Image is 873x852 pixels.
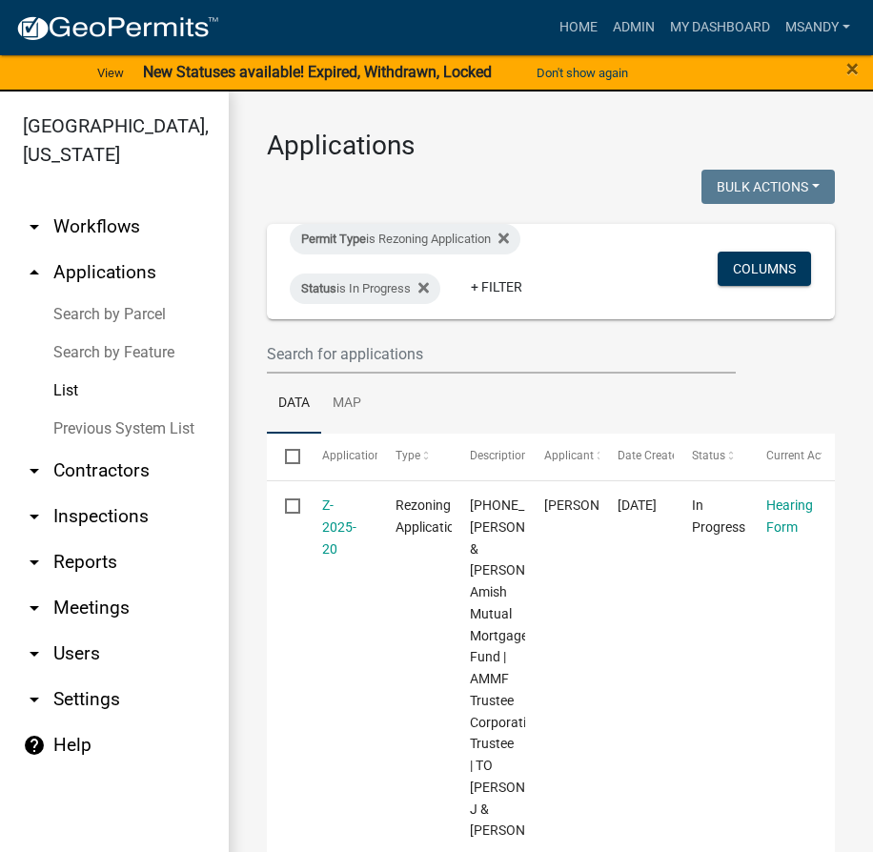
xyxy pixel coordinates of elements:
div: is Rezoning Application [290,224,520,254]
datatable-header-cell: Type [377,434,452,479]
input: Search for applications [267,335,736,374]
span: 023-045-002.I, Lamar & Vonda Mast, Amish Mutual Mortgage Fund | AMMF Trustee Corporation Trustee ... [470,497,593,838]
i: arrow_drop_down [23,459,46,482]
datatable-header-cell: Application Number [303,434,377,479]
a: msandy [778,10,858,46]
span: Permit Type [301,232,366,246]
a: Home [552,10,605,46]
strong: New Statuses available! Expired, Withdrawn, Locked [143,63,492,81]
button: Close [846,57,859,80]
span: In Progress [692,497,745,535]
a: My Dashboard [662,10,778,46]
datatable-header-cell: Description [452,434,526,479]
i: arrow_drop_down [23,642,46,665]
a: Admin [605,10,662,46]
datatable-header-cell: Applicant [525,434,599,479]
span: Type [396,449,420,462]
span: Application Number [322,449,426,462]
span: Status [692,449,725,462]
h3: Applications [267,130,835,162]
div: is In Progress [290,274,440,304]
i: help [23,734,46,757]
a: Z-2025-20 [322,497,356,557]
a: View [90,57,132,89]
span: Status [301,281,336,295]
span: Date Created [618,449,684,462]
span: 08/13/2025 [618,497,657,513]
a: + Filter [456,270,538,304]
button: Bulk Actions [701,170,835,204]
datatable-header-cell: Current Activity [747,434,822,479]
a: Data [267,374,321,435]
datatable-header-cell: Date Created [599,434,674,479]
a: Hearing Form [766,497,813,535]
span: × [846,55,859,82]
span: Current Activity [766,449,845,462]
i: arrow_drop_down [23,505,46,528]
i: arrow_drop_down [23,551,46,574]
span: Matt Sandy [544,497,646,513]
datatable-header-cell: Select [267,434,303,479]
i: arrow_drop_down [23,688,46,711]
span: Rezoning Application [396,497,462,535]
button: Don't show again [529,57,636,89]
button: Columns [718,252,811,286]
datatable-header-cell: Status [674,434,748,479]
i: arrow_drop_down [23,597,46,619]
span: Description [470,449,528,462]
i: arrow_drop_down [23,215,46,238]
a: Map [321,374,373,435]
i: arrow_drop_up [23,261,46,284]
span: Applicant [544,449,594,462]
